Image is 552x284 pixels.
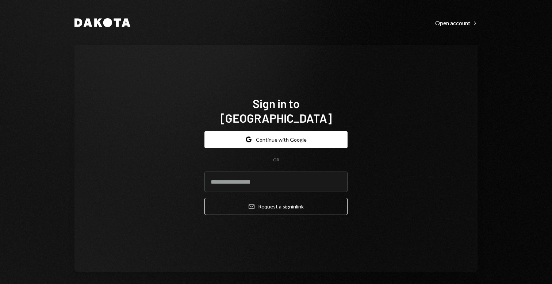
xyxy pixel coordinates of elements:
button: Request a signinlink [204,198,348,215]
button: Continue with Google [204,131,348,148]
h1: Sign in to [GEOGRAPHIC_DATA] [204,96,348,125]
a: Open account [435,19,478,27]
div: OR [273,157,279,163]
